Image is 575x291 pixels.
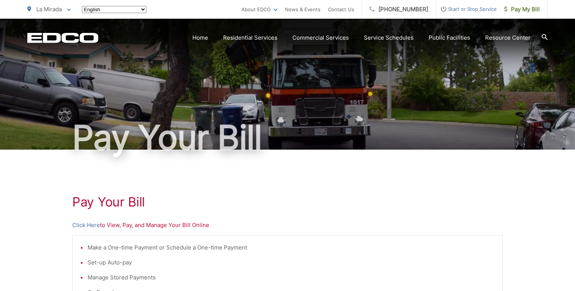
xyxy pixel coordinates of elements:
select: Select a language [82,6,146,13]
li: Make a One-time Payment or Schedule a One-time Payment [88,243,495,252]
a: About EDCO [241,5,277,14]
h1: Pay Your Bill [27,119,548,156]
li: Manage Stored Payments [88,273,495,282]
a: Resource Center [485,33,530,42]
a: Home [192,33,208,42]
a: Commercial Services [292,33,349,42]
p: to View, Pay, and Manage Your Bill Online [72,221,503,230]
li: Set-up Auto-pay [88,258,495,267]
a: News & Events [285,5,320,14]
a: Contact Us [328,5,354,14]
a: Public Facilities [429,33,470,42]
a: Click Here [72,221,100,230]
span: Pay My Bill [504,5,540,14]
span: La Mirada [36,6,62,13]
a: EDCD logo. Return to the homepage. [27,33,98,43]
a: Service Schedules [364,33,414,42]
a: Residential Services [223,33,277,42]
h1: Pay Your Bill [72,194,503,209]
